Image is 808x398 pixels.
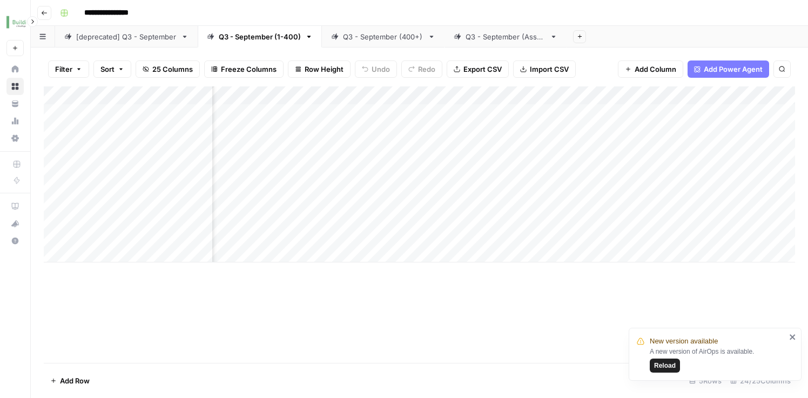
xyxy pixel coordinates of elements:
div: 5 Rows [685,372,726,389]
button: Add Power Agent [688,60,769,78]
button: Workspace: Buildium [6,9,24,36]
span: 25 Columns [152,64,193,75]
img: Buildium Logo [6,12,26,32]
span: Row Height [305,64,344,75]
div: A new version of AirOps is available. [650,347,786,373]
button: Undo [355,60,397,78]
a: AirOps Academy [6,198,24,215]
span: Export CSV [463,64,502,75]
button: Sort [93,60,131,78]
button: 25 Columns [136,60,200,78]
button: Filter [48,60,89,78]
div: [deprecated] Q3 - September [76,31,177,42]
span: Import CSV [530,64,569,75]
span: Sort [100,64,115,75]
button: Add Row [44,372,96,389]
button: Import CSV [513,60,576,78]
span: Add Row [60,375,90,386]
a: Usage [6,112,24,130]
span: Redo [418,64,435,75]
div: What's new? [7,215,23,232]
span: Filter [55,64,72,75]
div: Q3 - September (Assn.) [466,31,546,42]
button: Freeze Columns [204,60,284,78]
a: Settings [6,130,24,147]
span: New version available [650,336,718,347]
button: Reload [650,359,680,373]
a: Q3 - September (1-400) [198,26,322,48]
button: What's new? [6,215,24,232]
span: Freeze Columns [221,64,277,75]
button: Redo [401,60,442,78]
a: Q3 - September (400+) [322,26,445,48]
span: Add Power Agent [704,64,763,75]
a: [deprecated] Q3 - September [55,26,198,48]
div: Q3 - September (400+) [343,31,423,42]
a: Your Data [6,95,24,112]
a: Home [6,60,24,78]
button: Export CSV [447,60,509,78]
a: Q3 - September (Assn.) [445,26,567,48]
button: Row Height [288,60,351,78]
span: Undo [372,64,390,75]
button: Help + Support [6,232,24,249]
span: Reload [654,361,676,370]
span: Add Column [635,64,676,75]
div: Q3 - September (1-400) [219,31,301,42]
button: Add Column [618,60,683,78]
div: 24/25 Columns [726,372,795,389]
a: Browse [6,78,24,95]
button: close [789,333,797,341]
